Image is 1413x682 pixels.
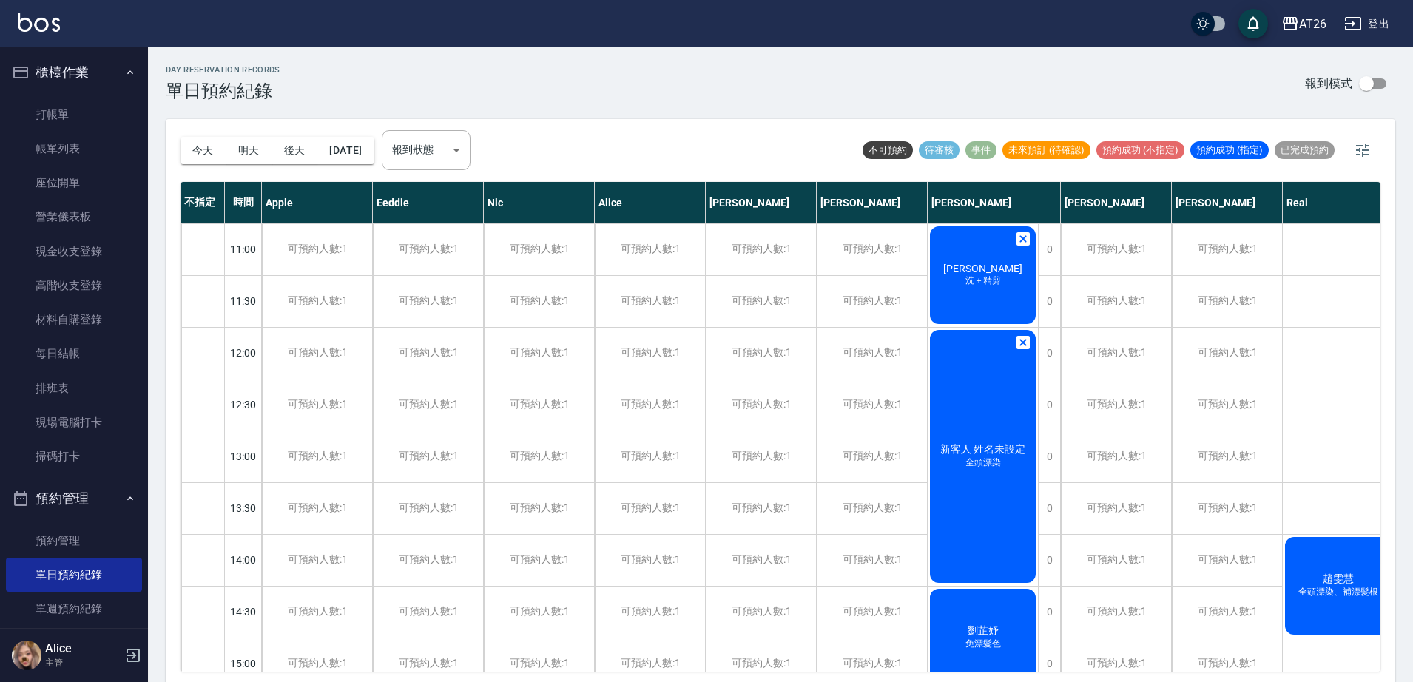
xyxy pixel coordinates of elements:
div: Apple [262,182,373,223]
div: 可預約人數:1 [373,379,483,431]
div: 可預約人數:1 [1172,431,1282,482]
div: 可預約人數:1 [706,483,816,534]
a: 單週預約紀錄 [6,592,142,626]
div: 可預約人數:1 [484,431,594,482]
a: 營業儀表板 [6,200,142,234]
div: [PERSON_NAME] [817,182,928,223]
div: AT26 [1299,15,1326,33]
div: 可預約人數:1 [817,379,927,431]
div: [PERSON_NAME] [1172,182,1283,223]
div: 可預約人數:1 [1172,224,1282,275]
button: 登出 [1338,10,1395,38]
div: 可預約人數:1 [1172,587,1282,638]
button: [DATE] [317,137,374,164]
div: 可預約人數:1 [706,224,816,275]
span: [PERSON_NAME] [940,263,1025,274]
button: 明天 [226,137,272,164]
button: AT26 [1275,9,1332,39]
div: [PERSON_NAME] [928,182,1061,223]
div: 0 [1038,224,1060,275]
div: [PERSON_NAME] [706,182,817,223]
span: 免漂髮色 [962,638,1004,650]
div: 可預約人數:1 [1061,535,1171,586]
div: 可預約人數:1 [1172,535,1282,586]
h2: day Reservation records [166,65,280,75]
span: 事件 [965,144,996,157]
h3: 單日預約紀錄 [166,81,280,101]
div: 可預約人數:1 [595,328,705,379]
div: Nic [484,182,595,223]
div: 可預約人數:1 [1172,328,1282,379]
div: 可預約人數:1 [817,328,927,379]
button: 今天 [181,137,226,164]
div: 可預約人數:1 [595,276,705,327]
span: 新客人 姓名未設定 [937,443,1028,456]
div: 可預約人數:1 [1061,328,1171,379]
div: 可預約人數:1 [484,379,594,431]
a: 高階收支登錄 [6,269,142,303]
div: 13:30 [225,482,262,534]
div: 可預約人數:1 [706,276,816,327]
p: 主管 [45,656,121,669]
div: 可預約人數:1 [595,587,705,638]
div: 可預約人數:1 [817,483,927,534]
div: 可預約人數:1 [1061,379,1171,431]
div: 可預約人數:1 [817,276,927,327]
div: 可預約人數:1 [484,587,594,638]
div: 可預約人數:1 [373,328,483,379]
div: 可預約人數:1 [595,535,705,586]
div: 可預約人數:1 [262,483,372,534]
div: 可預約人數:1 [373,535,483,586]
div: 可預約人數:1 [484,224,594,275]
div: 可預約人數:1 [817,587,927,638]
div: 可預約人數:1 [373,483,483,534]
span: 趙雯慧 [1320,573,1357,586]
span: 全頭漂染、補漂髮根 [1295,586,1381,598]
img: Person [12,641,41,670]
img: Logo [18,13,60,32]
div: Eeddie [373,182,484,223]
div: 可預約人數:1 [262,224,372,275]
div: 13:00 [225,431,262,482]
div: 不指定 [181,182,225,223]
div: 可預約人數:1 [1061,431,1171,482]
div: 可預約人數:1 [1061,483,1171,534]
div: 可預約人數:1 [595,379,705,431]
button: 預約管理 [6,479,142,518]
div: 可預約人數:1 [1172,276,1282,327]
button: 後天 [272,137,318,164]
a: 排班表 [6,371,142,405]
div: 可預約人數:1 [262,379,372,431]
div: 可預約人數:1 [595,483,705,534]
div: 11:30 [225,275,262,327]
div: 可預約人數:1 [262,587,372,638]
div: 時間 [225,182,262,223]
div: 可預約人數:1 [706,379,816,431]
p: 報到模式 [1305,75,1352,91]
div: Alice [595,182,706,223]
div: 可預約人數:1 [262,328,372,379]
div: 可預約人數:1 [1061,587,1171,638]
a: 單日預約紀錄 [6,558,142,592]
div: 可預約人數:1 [373,276,483,327]
div: 可預約人數:1 [706,535,816,586]
div: 可預約人數:1 [373,431,483,482]
div: 0 [1038,431,1060,482]
div: 可預約人數:1 [595,431,705,482]
a: 帳單列表 [6,132,142,166]
div: 可預約人數:1 [262,276,372,327]
span: 全頭漂染 [962,456,1004,469]
div: 12:00 [225,327,262,379]
div: 可預約人數:1 [484,535,594,586]
div: 可預約人數:1 [373,587,483,638]
span: 預約成功 (不指定) [1096,144,1184,157]
div: 0 [1038,483,1060,534]
div: 可預約人數:1 [484,483,594,534]
a: 現場電腦打卡 [6,405,142,439]
div: 可預約人數:1 [817,535,927,586]
a: 掃碼打卡 [6,439,142,473]
div: 可預約人數:1 [817,431,927,482]
div: 可預約人數:1 [1061,276,1171,327]
div: 可預約人數:1 [484,328,594,379]
div: 可預約人數:1 [595,224,705,275]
